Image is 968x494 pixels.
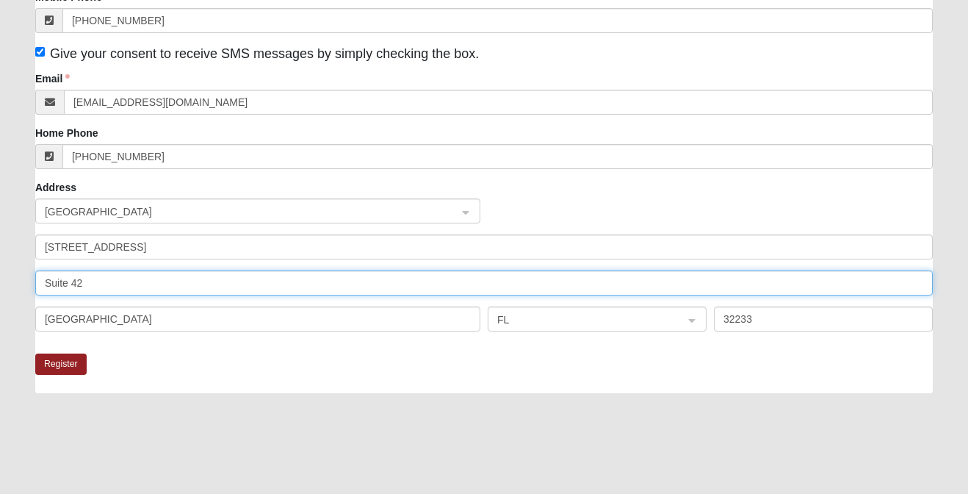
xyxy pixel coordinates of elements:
button: Register [35,354,87,375]
span: FL [497,312,671,328]
span: Give your consent to receive SMS messages by simply checking the box. [50,46,479,61]
label: Email [35,71,70,86]
span: United States [45,204,444,220]
input: Address Line 2 [35,271,933,296]
label: Home Phone [35,126,98,140]
input: City [35,307,480,332]
input: Address Line 1 [35,235,933,259]
input: Zip [714,307,933,332]
label: Address [35,180,76,195]
input: Give your consent to receive SMS messages by simply checking the box. [35,47,45,57]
